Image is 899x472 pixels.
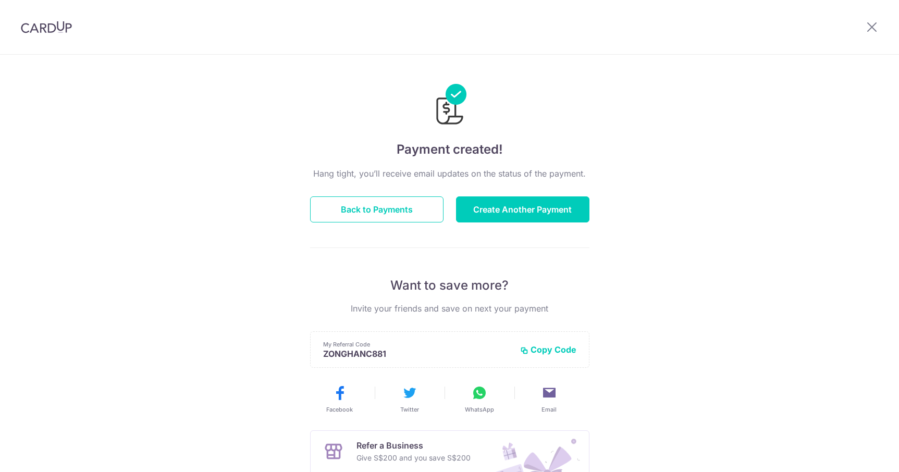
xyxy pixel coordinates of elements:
[310,277,589,294] p: Want to save more?
[400,405,419,414] span: Twitter
[323,349,512,359] p: ZONGHANC881
[519,384,580,414] button: Email
[465,405,494,414] span: WhatsApp
[310,140,589,159] h4: Payment created!
[21,21,72,33] img: CardUp
[310,196,444,222] button: Back to Payments
[326,405,353,414] span: Facebook
[356,452,471,464] p: Give S$200 and you save S$200
[456,196,589,222] button: Create Another Payment
[309,384,371,414] button: Facebook
[520,344,576,355] button: Copy Code
[310,167,589,180] p: Hang tight, you’ll receive email updates on the status of the payment.
[379,384,440,414] button: Twitter
[323,340,512,349] p: My Referral Code
[449,384,510,414] button: WhatsApp
[356,439,471,452] p: Refer a Business
[433,84,466,128] img: Payments
[541,405,557,414] span: Email
[310,302,589,315] p: Invite your friends and save on next your payment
